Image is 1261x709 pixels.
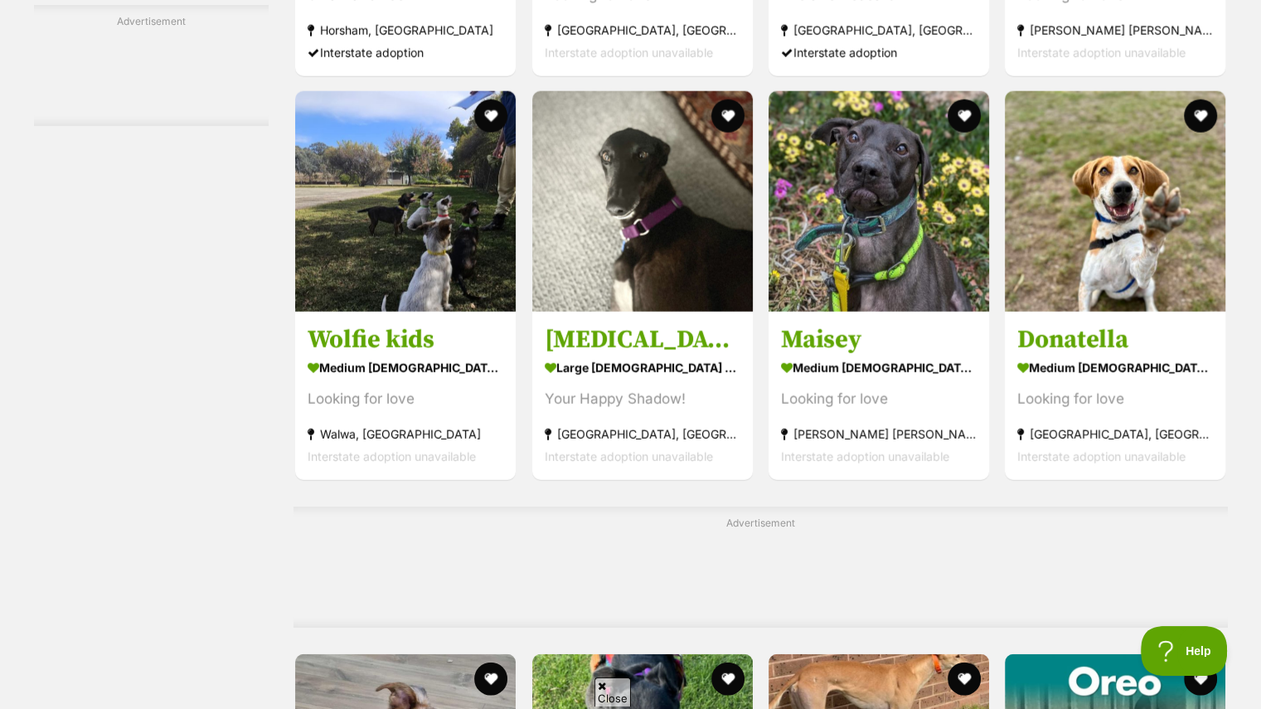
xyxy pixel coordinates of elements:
[475,663,508,696] button: favourite
[308,423,503,445] strong: Walwa, [GEOGRAPHIC_DATA]
[545,423,740,445] strong: [GEOGRAPHIC_DATA], [GEOGRAPHIC_DATA]
[781,388,977,410] div: Looking for love
[1005,312,1225,480] a: Donatella medium [DEMOGRAPHIC_DATA] Dog Looking for love [GEOGRAPHIC_DATA], [GEOGRAPHIC_DATA] Int...
[1017,356,1213,380] strong: medium [DEMOGRAPHIC_DATA] Dog
[295,312,516,480] a: Wolfie kids medium [DEMOGRAPHIC_DATA] Dog Looking for love Walwa, [GEOGRAPHIC_DATA] Interstate ad...
[545,324,740,356] h3: [MEDICAL_DATA]
[1017,45,1186,59] span: Interstate adoption unavailable
[1017,423,1213,445] strong: [GEOGRAPHIC_DATA], [GEOGRAPHIC_DATA]
[295,91,516,312] img: Wolfie kids - Irish Wolfhound Dog
[545,45,713,59] span: Interstate adoption unavailable
[545,356,740,380] strong: large [DEMOGRAPHIC_DATA] Dog
[1017,449,1186,464] span: Interstate adoption unavailable
[308,356,503,380] strong: medium [DEMOGRAPHIC_DATA] Dog
[532,312,753,480] a: [MEDICAL_DATA] large [DEMOGRAPHIC_DATA] Dog Your Happy Shadow! [GEOGRAPHIC_DATA], [GEOGRAPHIC_DAT...
[781,18,977,41] strong: [GEOGRAPHIC_DATA], [GEOGRAPHIC_DATA]
[769,312,989,480] a: Maisey medium [DEMOGRAPHIC_DATA] Dog Looking for love [PERSON_NAME] [PERSON_NAME], [GEOGRAPHIC_DA...
[545,388,740,410] div: Your Happy Shadow!
[1005,91,1225,312] img: Donatella - Beagle x Harrier Dog
[594,677,631,707] span: Close
[1185,100,1218,133] button: favourite
[711,100,744,133] button: favourite
[781,449,949,464] span: Interstate adoption unavailable
[769,91,989,312] img: Maisey - Staffordshire Bull Terrier Dog
[308,41,503,63] div: Interstate adoption
[308,388,503,410] div: Looking for love
[1017,324,1213,356] h3: Donatella
[781,41,977,63] div: Interstate adoption
[545,18,740,41] strong: [GEOGRAPHIC_DATA], [GEOGRAPHIC_DATA]
[308,18,503,41] strong: Horsham, [GEOGRAPHIC_DATA]
[545,449,713,464] span: Interstate adoption unavailable
[532,91,753,312] img: Skyla - Greyhound Dog
[1141,626,1228,676] iframe: Help Scout Beacon - Open
[711,663,744,696] button: favourite
[475,100,508,133] button: favourite
[948,100,981,133] button: favourite
[1185,663,1218,696] button: favourite
[781,423,977,445] strong: [PERSON_NAME] [PERSON_NAME], [GEOGRAPHIC_DATA]
[308,449,476,464] span: Interstate adoption unavailable
[1017,388,1213,410] div: Looking for love
[781,324,977,356] h3: Maisey
[34,4,269,125] div: Advertisement
[948,663,981,696] button: favourite
[781,356,977,380] strong: medium [DEMOGRAPHIC_DATA] Dog
[293,507,1227,628] div: Advertisement
[308,324,503,356] h3: Wolfie kids
[1017,18,1213,41] strong: [PERSON_NAME] [PERSON_NAME], [GEOGRAPHIC_DATA]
